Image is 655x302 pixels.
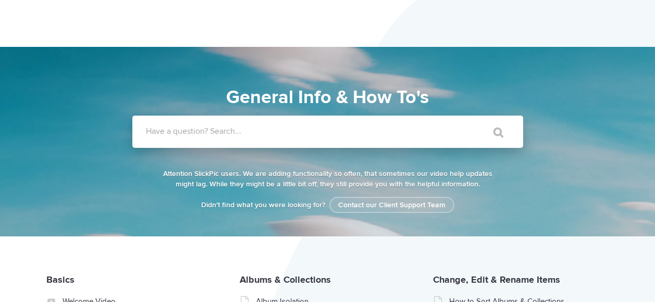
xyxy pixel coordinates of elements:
[472,120,515,145] input: 
[433,274,560,285] a: Change, Edit & Rename Items
[161,169,495,190] p: Attention SlickPic users. We are adding functionality so often, that sometimes our video help upd...
[146,126,537,136] label: Have a question? Search...
[329,197,454,213] a: Contact our Client Support Team
[240,274,331,285] a: Albums & Collections
[85,83,570,111] h1: General Info & How To's
[46,274,75,285] a: Basics
[161,200,495,210] p: Didn't find what you were looking for?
